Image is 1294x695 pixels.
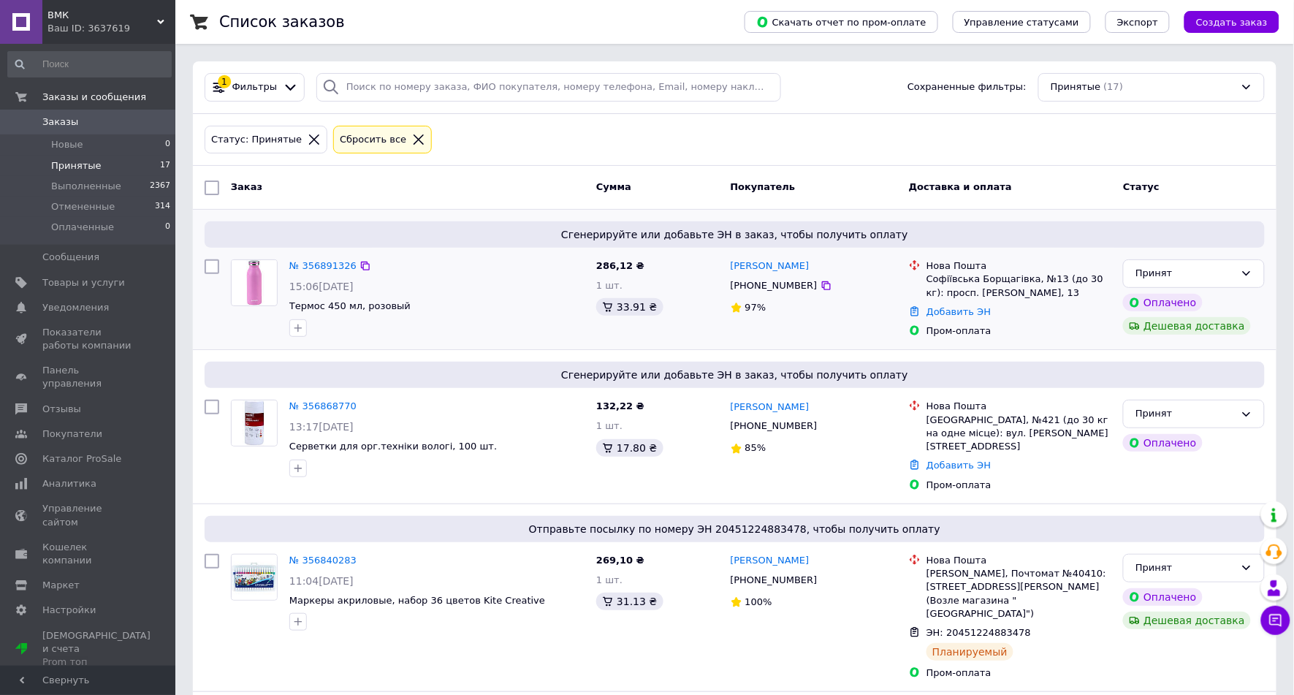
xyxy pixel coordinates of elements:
[42,364,135,390] span: Панель управления
[316,73,781,102] input: Поиск по номеру заказа, ФИО покупателя, номеру телефона, Email, номеру накладной
[51,180,121,193] span: Выполненные
[42,403,81,416] span: Отзывы
[964,17,1079,28] span: Управление статусами
[160,159,170,172] span: 17
[1135,406,1235,422] div: Принят
[165,138,170,151] span: 0
[596,574,623,585] span: 1 шт.
[42,251,99,264] span: Сообщения
[231,400,278,447] a: Фото товару
[289,281,354,292] span: 15:06[DATE]
[231,181,262,192] span: Заказ
[210,368,1259,382] span: Сгенерируйте или добавьте ЭН в заказ, чтобы получить оплату
[1135,561,1235,576] div: Принят
[42,629,151,669] span: [DEMOGRAPHIC_DATA] и счета
[42,326,135,352] span: Показатели работы компании
[51,138,83,151] span: Новые
[731,181,796,192] span: Покупатель
[596,400,644,411] span: 132,22 ₴
[165,221,170,234] span: 0
[596,555,644,566] span: 269,10 ₴
[337,132,409,148] div: Сбросить все
[42,502,135,528] span: Управление сайтом
[596,439,663,457] div: 17.80 ₴
[745,442,766,453] span: 85%
[745,11,938,33] button: Скачать отчет по пром-оплате
[42,301,109,314] span: Уведомления
[47,9,157,22] span: ВМК
[232,80,278,94] span: Фильтры
[1105,11,1170,33] button: Экспорт
[1123,434,1202,452] div: Оплачено
[926,259,1111,273] div: Нова Пошта
[42,276,125,289] span: Товары и услуги
[731,259,810,273] a: [PERSON_NAME]
[745,302,766,313] span: 97%
[51,159,102,172] span: Принятые
[155,200,170,213] span: 314
[926,400,1111,413] div: Нова Пошта
[219,13,345,31] h1: Список заказов
[926,479,1111,492] div: Пром-оплата
[218,75,231,88] div: 1
[289,575,354,587] span: 11:04[DATE]
[232,555,277,600] img: Фото товару
[42,477,96,490] span: Аналитика
[926,306,991,317] a: Добавить ЭН
[1261,606,1290,635] button: Чат с покупателем
[210,227,1259,242] span: Сгенерируйте или добавьте ЭН в заказ, чтобы получить оплату
[953,11,1091,33] button: Управление статусами
[1196,17,1268,28] span: Создать заказ
[1135,266,1235,281] div: Принят
[731,400,810,414] a: [PERSON_NAME]
[745,596,772,607] span: 100%
[289,421,354,433] span: 13:17[DATE]
[728,571,821,590] div: [PHONE_NUMBER]
[926,627,1031,638] span: ЭН: 20451224883478
[210,522,1259,536] span: Отправьте посылку по номеру ЭН 20451224883478, чтобы получить оплату
[1123,294,1202,311] div: Оплачено
[42,541,135,567] span: Кошелек компании
[42,91,146,104] span: Заказы и сообщения
[728,276,821,295] div: [PHONE_NUMBER]
[289,400,357,411] a: № 356868770
[289,595,545,606] a: Маркеры акриловые, набор 36 цветов Kite Creative
[232,400,277,446] img: Фото товару
[150,180,170,193] span: 2367
[42,115,78,129] span: Заказы
[42,428,102,441] span: Покупатели
[51,200,115,213] span: Отмененные
[42,656,151,669] div: Prom топ
[926,414,1111,454] div: [GEOGRAPHIC_DATA], №421 (до 30 кг на одне місце): вул. [PERSON_NAME][STREET_ADDRESS]
[596,181,631,192] span: Сумма
[596,260,644,271] span: 286,12 ₴
[1123,181,1160,192] span: Статус
[596,280,623,291] span: 1 шт.
[231,554,278,601] a: Фото товару
[926,666,1111,680] div: Пром-оплата
[289,555,357,566] a: № 356840283
[42,452,121,466] span: Каталог ProSale
[1170,16,1279,27] a: Создать заказ
[907,80,1027,94] span: Сохраненные фильтры:
[1104,81,1124,92] span: (17)
[926,324,1111,338] div: Пром-оплата
[926,273,1111,299] div: Софіївська Борщагівка, №13 (до 30 кг): просп. [PERSON_NAME], 13
[232,260,277,305] img: Фото товару
[47,22,175,35] div: Ваш ID: 3637619
[289,441,497,452] span: Серветки для орг.техніки вологі, 100 шт.
[731,554,810,568] a: [PERSON_NAME]
[909,181,1012,192] span: Доставка и оплата
[756,15,926,29] span: Скачать отчет по пром-оплате
[208,132,305,148] div: Статус: Принятые
[51,221,114,234] span: Оплаченные
[1123,588,1202,606] div: Оплачено
[289,300,411,311] a: Термос 450 мл, розовый
[596,593,663,610] div: 31.13 ₴
[926,554,1111,567] div: Нова Пошта
[926,460,991,471] a: Добавить ЭН
[42,579,80,592] span: Маркет
[728,417,821,436] div: [PHONE_NUMBER]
